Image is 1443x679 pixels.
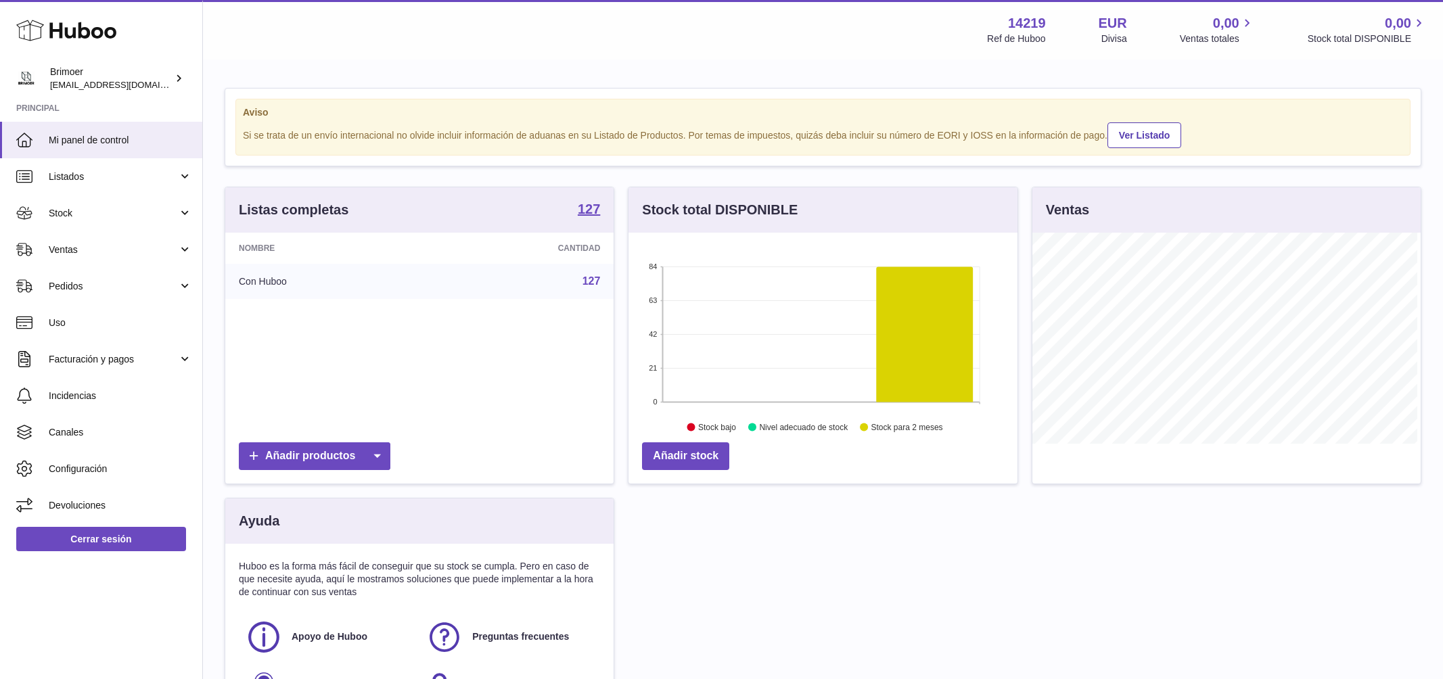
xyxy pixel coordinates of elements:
h3: Ayuda [239,512,279,530]
span: Facturación y pagos [49,353,178,366]
strong: 14219 [1008,14,1046,32]
div: Si se trata de un envío internacional no olvide incluir información de aduanas en su Listado de P... [243,120,1403,148]
a: 127 [578,202,600,218]
span: Devoluciones [49,499,192,512]
span: Incidencias [49,390,192,402]
span: 0,00 [1213,14,1239,32]
text: 42 [649,330,658,338]
text: Stock para 2 meses [871,423,943,432]
a: 0,00 Ventas totales [1180,14,1255,45]
span: Ventas [49,243,178,256]
a: 0,00 Stock total DISPONIBLE [1308,14,1427,45]
th: Nombre [225,233,427,264]
span: Pedidos [49,280,178,293]
a: Apoyo de Huboo [246,619,413,655]
span: [EMAIL_ADDRESS][DOMAIN_NAME] [50,79,199,90]
span: Mi panel de control [49,134,192,147]
span: Stock [49,207,178,220]
a: Añadir productos [239,442,390,470]
h3: Ventas [1046,201,1089,219]
h3: Stock total DISPONIBLE [642,201,798,219]
p: Huboo es la forma más fácil de conseguir que su stock se cumpla. Pero en caso de que necesite ayu... [239,560,600,599]
a: Ver Listado [1107,122,1181,148]
img: oroses@renuevo.es [16,68,37,89]
strong: EUR [1099,14,1127,32]
a: Preguntas frecuentes [426,619,593,655]
strong: 127 [578,202,600,216]
text: 0 [654,398,658,406]
div: Divisa [1101,32,1127,45]
a: Cerrar sesión [16,527,186,551]
text: Stock bajo [698,423,736,432]
a: Añadir stock [642,442,729,470]
th: Cantidad [427,233,614,264]
span: Preguntas frecuentes [472,630,569,643]
a: 127 [582,275,601,287]
span: Uso [49,317,192,329]
text: 21 [649,364,658,372]
span: Stock total DISPONIBLE [1308,32,1427,45]
text: Nivel adecuado de stock [760,423,849,432]
span: Apoyo de Huboo [292,630,367,643]
span: Listados [49,170,178,183]
h3: Listas completas [239,201,348,219]
span: 0,00 [1385,14,1411,32]
text: 63 [649,296,658,304]
span: Canales [49,426,192,439]
div: Brimoer [50,66,172,91]
span: Ventas totales [1180,32,1255,45]
div: Ref de Huboo [987,32,1045,45]
span: Configuración [49,463,192,475]
strong: Aviso [243,106,1403,119]
text: 84 [649,262,658,271]
font: Con Huboo [239,276,287,287]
